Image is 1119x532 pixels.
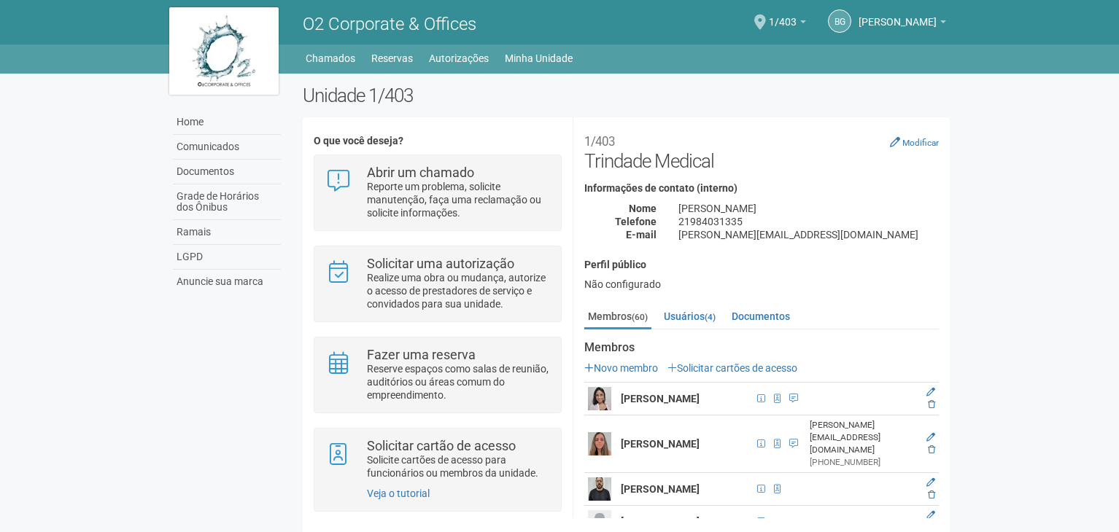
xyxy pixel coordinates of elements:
[621,483,700,495] strong: [PERSON_NAME]
[705,312,716,322] small: (4)
[810,456,916,469] div: [PHONE_NUMBER]
[303,85,950,106] h2: Unidade 1/403
[629,203,657,214] strong: Nome
[367,453,550,480] p: Solicite cartões de acesso para funcionários ou membros da unidade.
[367,165,474,180] strong: Abrir um chamado
[926,432,935,442] a: Editar membro
[928,399,935,410] a: Excluir membro
[828,9,851,33] a: BG
[859,2,937,28] span: Bruna Garrido
[584,305,651,329] a: Membros(60)
[769,2,797,28] span: 1/403
[584,128,939,172] h2: Trindade Medical
[928,445,935,455] a: Excluir membro
[325,166,549,219] a: Abrir um chamado Reporte um problema, solicite manutenção, faça uma reclamação ou solicite inform...
[928,490,935,500] a: Excluir membro
[769,18,806,30] a: 1/403
[325,439,549,480] a: Solicitar cartão de acesso Solicite cartões de acesso para funcionários ou membros da unidade.
[584,362,658,374] a: Novo membro
[584,183,939,194] h4: Informações de contato (interno)
[306,48,355,69] a: Chamados
[173,110,281,135] a: Home
[367,488,430,499] a: Veja o tutorial
[173,184,281,220] a: Grade de Horários dos Ônibus
[859,18,946,30] a: [PERSON_NAME]
[325,348,549,402] a: Fazer uma reserva Reserve espaços como salas de reunião, auditórios ou áreas comum do empreendime...
[325,257,549,310] a: Solicitar uma autorização Realize uma obra ou mudança, autorize o acesso de prestadores de serviç...
[367,438,516,453] strong: Solicitar cartão de acesso
[890,136,939,148] a: Modificar
[584,341,939,354] strong: Membros
[367,180,550,219] p: Reporte um problema, solicite manutenção, faça uma reclamação ou solicite informações.
[667,202,950,215] div: [PERSON_NAME]
[505,48,573,69] a: Minha Unidade
[615,216,657,227] strong: Telefone
[367,347,476,362] strong: Fazer uma reserva
[314,136,561,146] h4: O que você deseja?
[303,14,476,34] span: O2 Corporate & Offices
[926,387,935,397] a: Editar membro
[367,256,514,271] strong: Solicitar uma autorização
[367,271,550,310] p: Realize uma obra ou mudança, autorize o acesso de prestadores de serviço e convidados para sua un...
[173,270,281,294] a: Anuncie sua marca
[621,438,700,450] strong: [PERSON_NAME]
[584,134,615,149] small: 1/403
[621,516,700,528] strong: [PERSON_NAME]
[169,7,279,95] img: logo.jpg
[667,362,797,374] a: Solicitar cartões de acesso
[429,48,489,69] a: Autorizações
[810,419,916,456] div: [PERSON_NAME][EMAIL_ADDRESS][DOMAIN_NAME]
[173,245,281,270] a: LGPD
[902,138,939,148] small: Modificar
[584,278,939,291] div: Não configurado
[173,160,281,184] a: Documentos
[588,477,611,501] img: user.png
[660,305,719,327] a: Usuários(4)
[667,215,950,228] div: 21984031335
[588,387,611,410] img: user.png
[632,312,648,322] small: (60)
[621,393,700,404] strong: [PERSON_NAME]
[173,135,281,160] a: Comunicados
[926,477,935,488] a: Editar membro
[588,432,611,455] img: user.png
[728,305,794,327] a: Documentos
[367,362,550,402] p: Reserve espaços como salas de reunião, auditórios ou áreas comum do empreendimento.
[926,510,935,520] a: Editar membro
[584,259,939,270] h4: Perfil público
[371,48,413,69] a: Reservas
[626,229,657,240] strong: E-mail
[173,220,281,245] a: Ramais
[667,228,950,241] div: [PERSON_NAME][EMAIL_ADDRESS][DOMAIN_NAME]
